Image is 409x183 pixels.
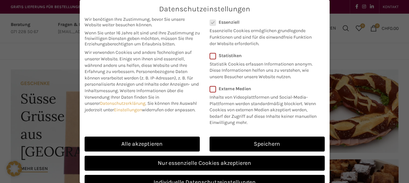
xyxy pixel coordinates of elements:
label: Essenziell [210,19,316,25]
label: Externe Medien [210,86,320,91]
a: Datenschutzerklärung [100,101,145,106]
p: Essenzielle Cookies ermöglichen grundlegende Funktionen und sind für die einwandfreie Funktion de... [210,25,316,47]
span: Sie können Ihre Auswahl jederzeit unter widerrufen oder anpassen. [85,101,197,113]
a: Einstellungen [114,107,142,113]
p: Statistik Cookies erfassen Informationen anonym. Diese Informationen helfen uns zu verstehen, wie... [210,58,316,80]
span: Datenschutzeinstellungen [159,5,250,13]
label: Statistiken [210,53,316,58]
span: Personenbezogene Daten können verarbeitet werden (z. B. IP-Adressen), z. B. für personalisierte A... [85,69,199,93]
span: Wir verwenden Cookies und andere Technologien auf unserer Website. Einige von ihnen sind essenzie... [85,50,192,74]
span: Weitere Informationen über die Verwendung Ihrer Daten finden Sie in unserer . [85,88,183,106]
a: Nur essenzielle Cookies akzeptieren [85,156,325,171]
span: Wenn Sie unter 16 Jahre alt sind und Ihre Zustimmung zu freiwilligen Diensten geben möchten, müss... [85,30,200,47]
span: Wir benötigen Ihre Zustimmung, bevor Sie unsere Website weiter besuchen können. [85,17,200,28]
p: Inhalte von Videoplattformen und Social-Media-Plattformen werden standardmäßig blockiert. Wenn Co... [210,91,320,126]
a: Alle akzeptieren [85,137,200,152]
a: Speichern [210,137,325,152]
